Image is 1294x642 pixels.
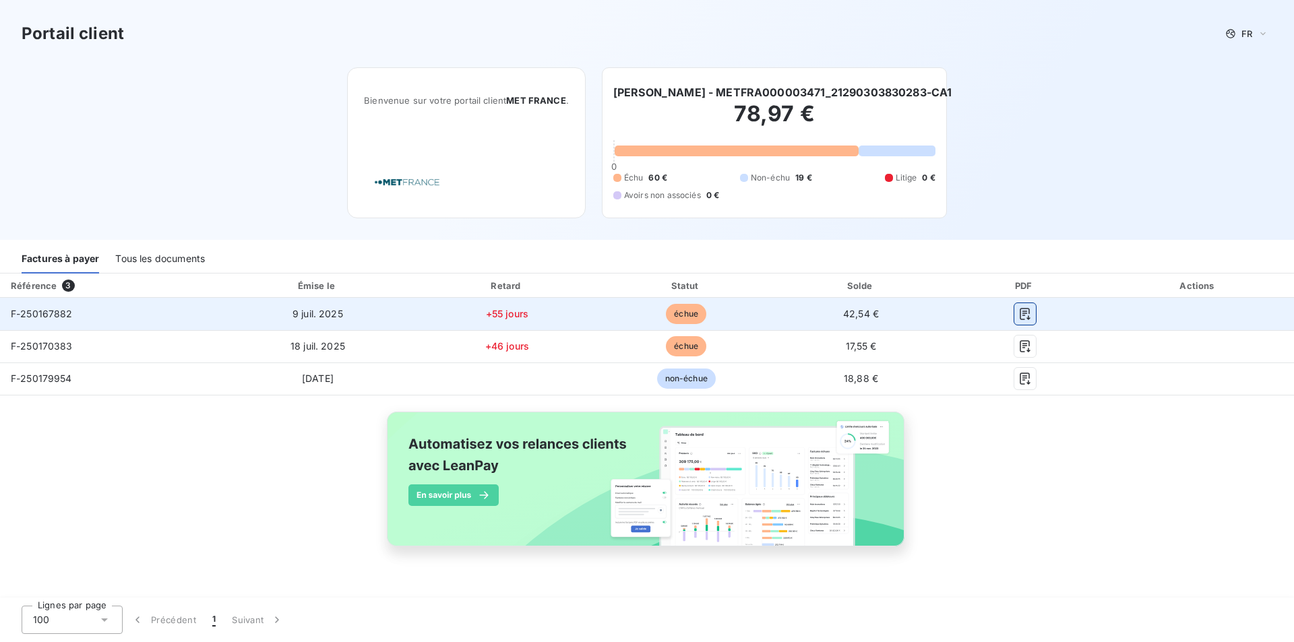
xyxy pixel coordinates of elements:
[613,84,952,100] h6: [PERSON_NAME] - METFRA000003471_21290303830283-CA1
[666,336,706,356] span: échue
[419,279,595,292] div: Retard
[1241,28,1252,39] span: FR
[751,172,790,184] span: Non-échu
[624,172,644,184] span: Échu
[11,373,72,384] span: F-250179954
[624,189,701,201] span: Avoirs non associés
[22,245,99,274] div: Factures à payer
[364,95,569,106] span: Bienvenue sur votre portail client .
[846,340,877,352] span: 17,55 €
[222,279,414,292] div: Émise le
[922,172,935,184] span: 0 €
[506,95,566,106] span: MET FRANCE
[224,606,292,634] button: Suivant
[600,279,772,292] div: Statut
[896,172,917,184] span: Litige
[844,373,878,384] span: 18,88 €
[62,280,74,292] span: 3
[485,340,529,352] span: +46 jours
[611,161,617,172] span: 0
[204,606,224,634] button: 1
[292,308,343,319] span: 9 juil. 2025
[666,304,706,324] span: échue
[950,279,1100,292] div: PDF
[290,340,345,352] span: 18 juil. 2025
[795,172,812,184] span: 19 €
[648,172,667,184] span: 60 €
[364,163,450,201] img: Company logo
[11,308,73,319] span: F-250167882
[302,373,334,384] span: [DATE]
[11,340,73,352] span: F-250170383
[375,404,919,569] img: banner
[613,100,935,141] h2: 78,97 €
[115,245,205,274] div: Tous les documents
[1105,279,1291,292] div: Actions
[212,613,216,627] span: 1
[657,368,716,389] span: non-échue
[123,606,204,634] button: Précédent
[778,279,945,292] div: Solde
[486,308,528,319] span: +55 jours
[22,22,124,46] h3: Portail client
[11,280,57,291] div: Référence
[33,613,49,627] span: 100
[706,189,719,201] span: 0 €
[843,308,879,319] span: 42,54 €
